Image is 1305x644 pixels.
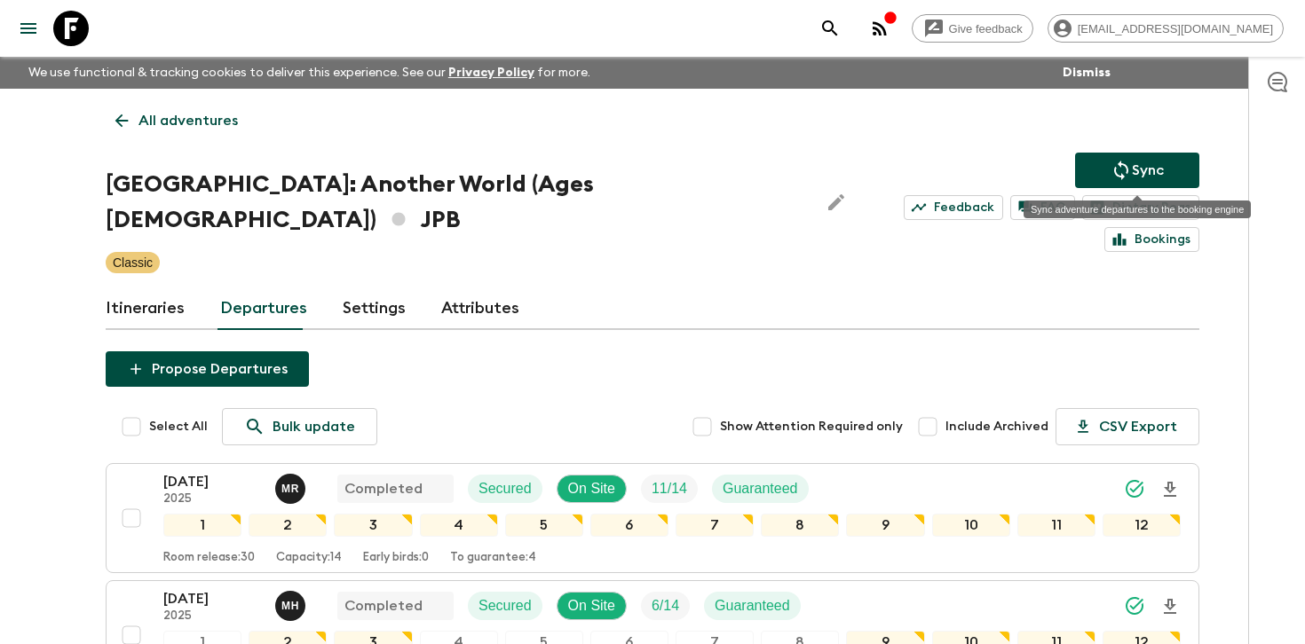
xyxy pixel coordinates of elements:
[1024,200,1251,218] div: Sync adventure departures to the booking engine
[113,254,153,271] p: Classic
[363,551,429,565] p: Early birds: 0
[106,351,309,387] button: Propose Departures
[334,514,412,537] div: 3
[568,478,615,499] p: On Site
[343,287,406,330] a: Settings
[163,588,261,609] p: [DATE]
[1048,14,1284,43] div: [EMAIL_ADDRESS][DOMAIN_NAME]
[1132,160,1164,181] p: Sync
[1124,478,1145,499] svg: Synced Successfully
[1068,22,1283,35] span: [EMAIL_ADDRESS][DOMAIN_NAME]
[1075,153,1199,188] button: Sync adventure departures to the booking engine
[1159,479,1181,500] svg: Download Onboarding
[715,595,790,617] p: Guaranteed
[939,22,1032,35] span: Give feedback
[468,592,542,620] div: Secured
[557,592,627,620] div: On Site
[448,67,534,79] a: Privacy Policy
[1104,227,1199,252] a: Bookings
[846,514,924,537] div: 9
[163,609,261,624] p: 2025
[149,418,208,436] span: Select All
[222,408,377,445] a: Bulk update
[505,514,583,537] div: 5
[904,195,1003,220] a: Feedback
[478,478,532,499] p: Secured
[1124,595,1145,617] svg: Synced Successfully
[1017,514,1095,537] div: 11
[11,11,46,46] button: menu
[1103,514,1181,537] div: 12
[450,551,536,565] p: To guarantee: 4
[557,475,627,503] div: On Site
[420,514,498,537] div: 4
[478,595,532,617] p: Secured
[138,110,238,131] p: All adventures
[106,463,1199,573] button: [DATE]2025Mamico ReichCompletedSecuredOn SiteTrip FillGuaranteed123456789101112Room release:30Cap...
[652,595,679,617] p: 6 / 14
[812,11,848,46] button: search adventures
[275,596,309,610] span: Mayumi Hosokawa
[1058,60,1115,85] button: Dismiss
[106,167,804,238] h1: [GEOGRAPHIC_DATA]: Another World (Ages [DEMOGRAPHIC_DATA]) JPB
[1056,408,1199,445] button: CSV Export
[723,478,798,499] p: Guaranteed
[441,287,519,330] a: Attributes
[106,287,185,330] a: Itineraries
[590,514,668,537] div: 6
[1010,195,1075,220] a: FAQ
[568,595,615,617] p: On Site
[912,14,1033,43] a: Give feedback
[344,595,423,617] p: Completed
[273,416,355,437] p: Bulk update
[641,592,690,620] div: Trip Fill
[652,478,687,499] p: 11 / 14
[676,514,754,537] div: 7
[21,57,597,89] p: We use functional & tracking cookies to deliver this experience. See our for more.
[163,551,255,565] p: Room release: 30
[468,475,542,503] div: Secured
[1159,596,1181,617] svg: Download Onboarding
[249,514,327,537] div: 2
[276,551,342,565] p: Capacity: 14
[761,514,839,537] div: 8
[932,514,1010,537] div: 10
[163,471,261,492] p: [DATE]
[106,103,248,138] a: All adventures
[641,475,698,503] div: Trip Fill
[819,167,854,238] button: Edit Adventure Title
[163,514,241,537] div: 1
[945,418,1048,436] span: Include Archived
[344,478,423,499] p: Completed
[163,492,261,507] p: 2025
[220,287,307,330] a: Departures
[720,418,903,436] span: Show Attention Required only
[275,479,309,493] span: Mamico Reich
